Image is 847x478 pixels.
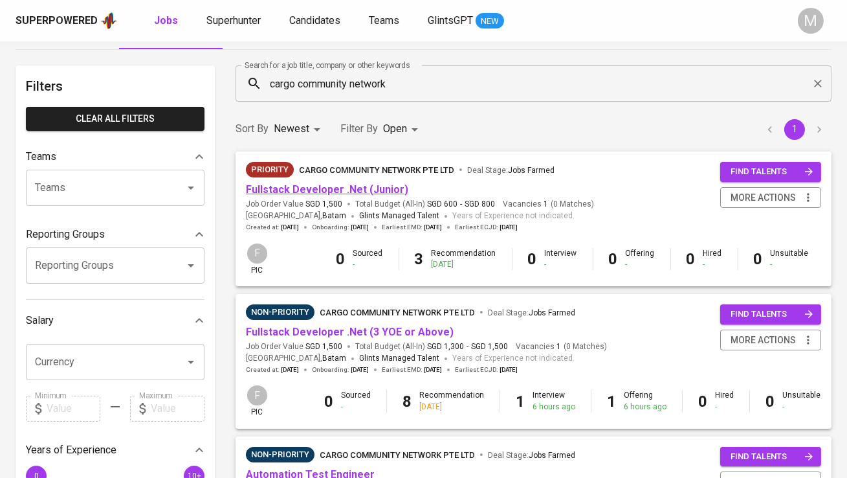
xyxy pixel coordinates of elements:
p: Salary [26,313,54,328]
span: Job Order Value [246,341,342,352]
button: page 1 [784,119,805,140]
button: find talents [720,162,821,182]
div: F [246,384,269,407]
div: Offering [626,248,655,270]
span: Total Budget (All-In) [355,341,508,352]
a: Teams [369,13,402,29]
div: New Job received from Demand Team [246,162,294,177]
span: Teams [369,14,399,27]
span: GlintsGPT [428,14,473,27]
span: 1 [542,199,548,210]
button: Clear All filters [26,107,204,131]
span: [DATE] [281,223,299,232]
span: more actions [731,332,796,348]
p: Sort By [236,121,269,137]
a: Superhunter [206,13,263,29]
span: Onboarding : [312,365,369,374]
a: Superpoweredapp logo [16,11,118,30]
span: Glints Managed Talent [359,354,439,363]
div: Teams [26,144,204,170]
span: more actions [731,190,796,206]
button: Open [182,353,200,371]
div: [DATE] [419,402,484,413]
b: 0 [698,393,707,411]
span: Total Budget (All-In) [355,199,495,210]
span: Candidates [289,14,340,27]
div: Salary [26,308,204,334]
span: Superhunter [206,14,261,27]
div: - [782,402,820,413]
span: [DATE] [351,223,369,232]
div: Unsuitable [782,390,820,412]
b: 0 [754,250,763,268]
b: 8 [402,393,412,411]
div: Interview [533,390,575,412]
p: Reporting Groups [26,227,105,242]
span: Deal Stage : [467,166,555,175]
span: Created at : [246,365,299,374]
span: - [467,341,468,352]
span: Jobs Farmed [508,166,555,175]
span: [DATE] [500,365,518,374]
div: Sourced [353,248,383,270]
span: find talents [731,307,813,322]
span: Non-Priority [246,306,314,319]
div: Reporting Groups [26,222,204,247]
span: Open [383,122,407,135]
b: 0 [609,250,618,268]
img: app logo [100,11,118,30]
a: Fullstack Developer .Net (3 YOE or Above) [246,326,454,338]
span: - [460,199,462,210]
b: 0 [765,393,775,411]
span: Batam [322,210,346,223]
span: Clear All filters [36,111,194,127]
div: F [246,242,269,265]
p: Filter By [340,121,378,137]
div: Hired [703,248,722,270]
button: find talents [720,447,821,467]
div: Hired [715,390,734,412]
span: Years of Experience not indicated. [452,352,575,365]
b: 1 [516,393,525,411]
div: - [341,402,371,413]
span: SGD 600 [427,199,457,210]
h6: Filters [26,76,204,97]
span: Onboarding : [312,223,369,232]
span: SGD 1,500 [305,341,342,352]
div: Newest [274,117,325,141]
span: Non-Priority [246,448,314,461]
span: Earliest EMD : [382,223,442,232]
div: Sourced [341,390,371,412]
span: cargo community network pte ltd [320,308,475,317]
span: SGD 800 [465,199,495,210]
b: 0 [528,250,537,268]
span: Vacancies ( 0 Matches ) [503,199,594,210]
div: Years of Experience [26,437,204,463]
div: - [545,259,577,270]
div: Sufficient Talents in Pipeline [246,447,314,462]
b: 3 [415,250,424,268]
span: SGD 1,500 [471,341,508,352]
div: - [353,259,383,270]
div: Unsuitable [771,248,809,270]
span: Batam [322,352,346,365]
span: Jobs Farmed [529,308,575,317]
div: - [771,259,809,270]
b: 0 [324,393,333,411]
button: more actions [720,330,821,351]
div: Recommendation [432,248,496,270]
div: 6 hours ago [533,402,575,413]
b: 1 [607,393,616,411]
span: Earliest EMD : [382,365,442,374]
b: 0 [336,250,346,268]
div: Open [383,117,423,141]
span: Glints Managed Talent [359,211,439,220]
span: Created at : [246,223,299,232]
div: Recommendation [419,390,484,412]
span: Priority [246,163,294,176]
div: [DATE] [432,259,496,270]
span: Job Order Value [246,199,342,210]
span: cargo community network pte ltd [299,165,454,175]
input: Value [47,396,100,422]
span: Deal Stage : [488,451,575,460]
